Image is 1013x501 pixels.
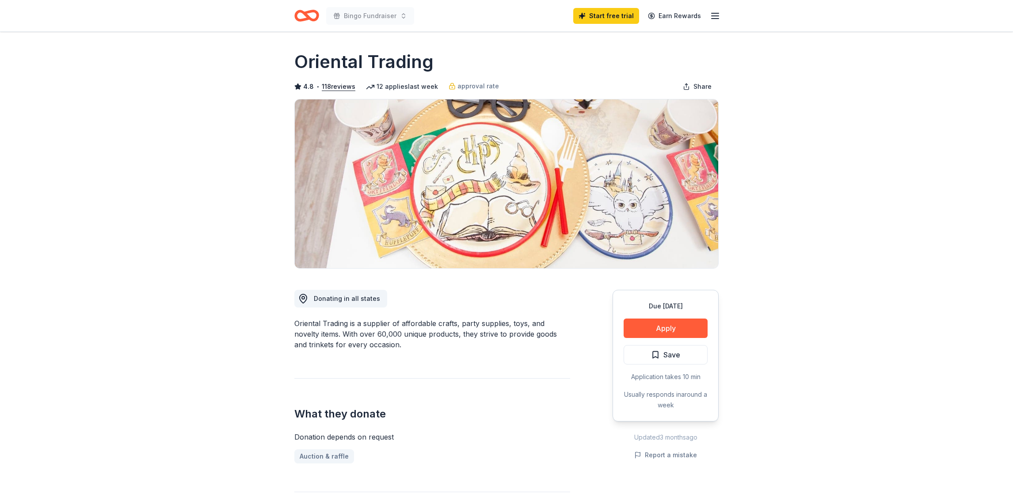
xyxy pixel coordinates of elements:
[344,11,396,21] span: Bingo Fundraiser
[624,345,708,364] button: Save
[624,301,708,311] div: Due [DATE]
[366,81,438,92] div: 12 applies last week
[326,7,414,25] button: Bingo Fundraiser
[613,432,719,443] div: Updated 3 months ago
[294,318,570,350] div: Oriental Trading is a supplier of affordable crafts, party supplies, toys, and novelty items. Wit...
[294,49,434,74] h1: Oriental Trading
[294,449,354,463] a: Auction & raffle
[624,319,708,338] button: Apply
[457,81,499,91] span: approval rate
[322,81,355,92] button: 118reviews
[624,372,708,382] div: Application takes 10 min
[303,81,314,92] span: 4.8
[693,81,712,92] span: Share
[294,432,570,442] div: Donation depends on request
[624,389,708,410] div: Usually responds in around a week
[314,295,380,302] span: Donating in all states
[294,5,319,26] a: Home
[573,8,639,24] a: Start free trial
[294,407,570,421] h2: What they donate
[643,8,706,24] a: Earn Rewards
[676,78,719,95] button: Share
[316,83,320,90] span: •
[634,450,697,460] button: Report a mistake
[295,99,718,268] img: Image for Oriental Trading
[663,349,680,361] span: Save
[449,81,499,91] a: approval rate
